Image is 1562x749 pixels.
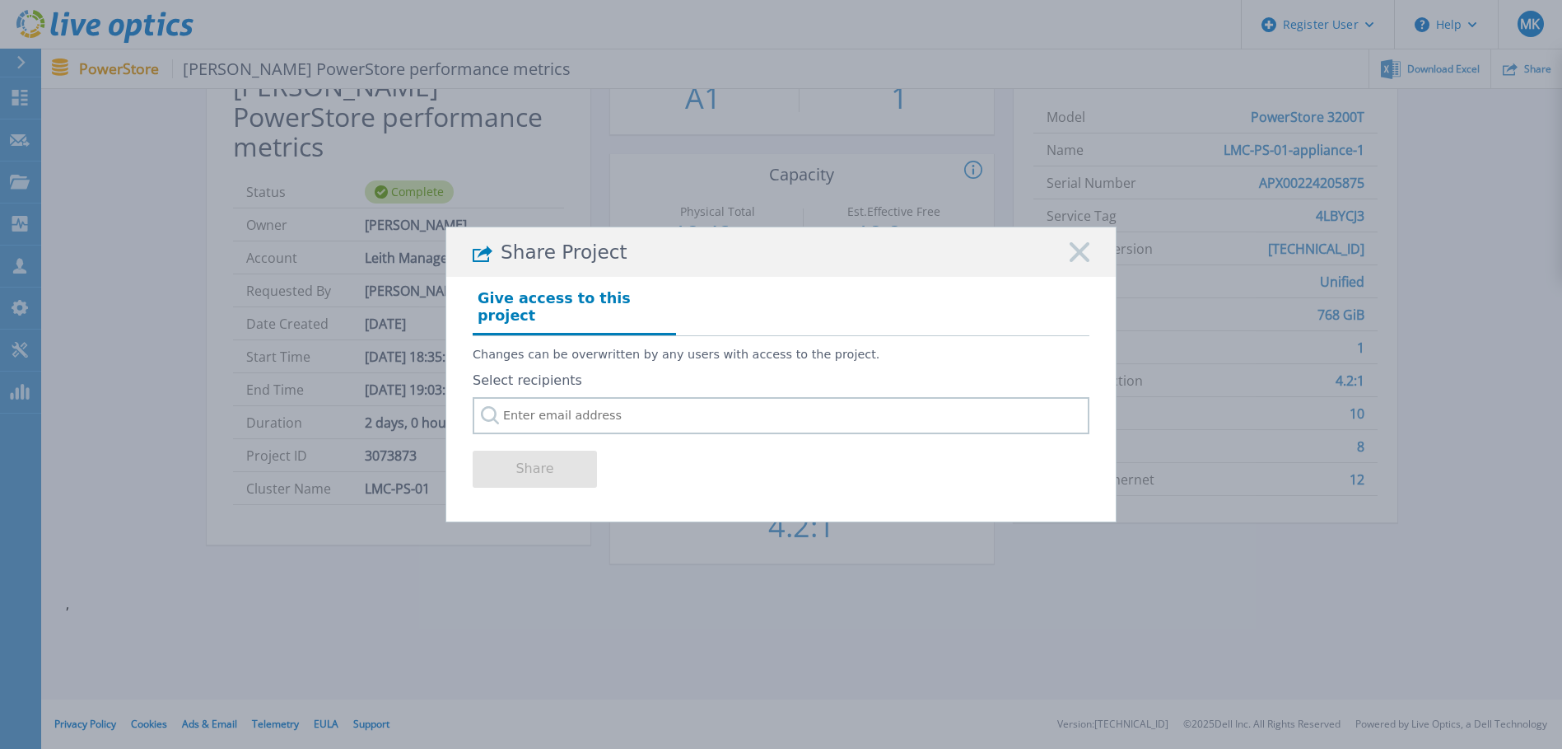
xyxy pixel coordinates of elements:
[473,451,597,488] button: Share
[473,348,1089,362] p: Changes can be overwritten by any users with access to the project.
[501,241,627,264] span: Share Project
[473,285,676,335] h4: Give access to this project
[473,397,1089,434] input: Enter email address
[473,373,1089,388] label: Select recipients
